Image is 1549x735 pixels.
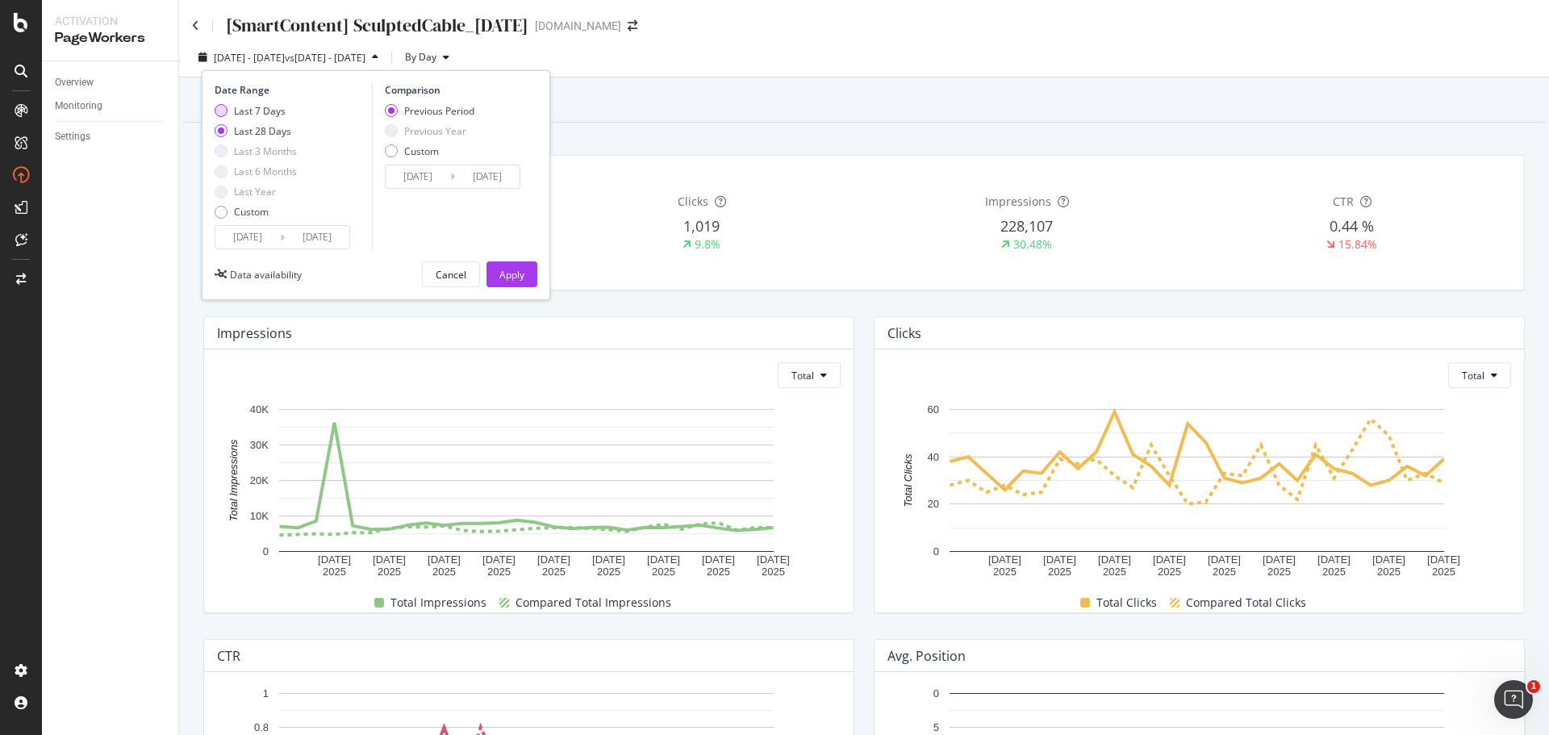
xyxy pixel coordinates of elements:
text: 0 [263,545,269,558]
div: Previous Year [385,124,474,138]
text: [DATE] [757,553,790,566]
div: Last 3 Months [215,144,297,158]
text: 2025 [652,566,675,578]
text: [DATE] [988,553,1021,566]
div: [DOMAIN_NAME] [535,18,621,34]
text: 0 [933,687,939,700]
span: Compared Total Impressions [516,593,671,612]
button: Apply [486,261,537,287]
div: Last 7 Days [234,104,286,118]
text: 2025 [993,566,1017,578]
text: 2025 [1048,566,1071,578]
span: Total Clicks [1096,593,1157,612]
div: Apply [499,268,524,282]
div: Date Range [215,83,368,97]
input: Start Date [215,226,280,248]
text: [DATE] [647,553,680,566]
div: [SmartContent] SculptedCable_[DATE] [226,13,528,38]
input: Start Date [386,165,450,188]
text: 20 [928,499,939,511]
text: 2025 [1267,566,1291,578]
span: By Day [399,50,436,64]
text: 2025 [323,566,346,578]
div: Avg. position [887,648,966,664]
div: Last 28 Days [215,124,297,138]
span: 1 [1527,680,1540,693]
svg: A chart. [217,401,835,579]
text: 5 [933,722,939,734]
text: [DATE] [373,553,406,566]
span: 228,107 [1000,216,1053,236]
button: Total [778,362,841,388]
button: Cancel [422,261,480,287]
div: 9.8% [695,236,720,253]
span: 0.44 % [1330,216,1374,236]
div: Clicks [887,325,921,341]
text: 10K [250,510,269,522]
div: Custom [234,205,269,219]
text: Total Clicks [902,453,914,507]
div: Impressions [217,325,292,341]
text: [DATE] [537,553,570,566]
div: Activation [55,13,165,29]
div: Monitoring [55,98,102,115]
div: Last Year [234,185,276,198]
text: 2025 [1213,566,1236,578]
text: 2025 [762,566,785,578]
text: [DATE] [482,553,516,566]
div: Settings [55,128,90,145]
span: vs [DATE] - [DATE] [285,51,365,65]
text: 0.8 [254,722,269,734]
text: 2025 [597,566,620,578]
text: 2025 [1158,566,1181,578]
svg: A chart. [887,401,1505,579]
text: [DATE] [592,553,625,566]
text: 2025 [487,566,511,578]
text: 20K [250,474,269,487]
text: [DATE] [702,553,735,566]
text: 2025 [1377,566,1401,578]
a: Monitoring [55,98,167,115]
input: End Date [455,165,520,188]
text: 2025 [707,566,730,578]
text: [DATE] [1372,553,1405,566]
span: Total [791,369,814,382]
text: [DATE] [1317,553,1351,566]
text: 2025 [1322,566,1346,578]
text: 30K [250,439,269,451]
button: [DATE] - [DATE]vs[DATE] - [DATE] [192,44,385,70]
span: Total [1462,369,1484,382]
span: CTR [1333,194,1354,209]
text: [DATE] [428,553,461,566]
div: Cancel [436,268,466,282]
span: 1,019 [683,216,720,236]
div: Last 7 Days [215,104,297,118]
div: Last 28 Days [234,124,291,138]
div: Last 6 Months [215,165,297,178]
button: By Day [399,44,456,70]
text: 40 [928,451,939,463]
span: Total Impressions [390,593,486,612]
span: Clicks [678,194,708,209]
text: 60 [928,403,939,416]
div: Custom [215,205,297,219]
text: 1 [263,687,269,700]
a: Overview [55,74,167,91]
iframe: Intercom live chat [1494,680,1533,719]
text: 2025 [1103,566,1126,578]
text: [DATE] [1098,553,1131,566]
div: 15.84% [1338,236,1377,253]
div: arrow-right-arrow-left [628,20,637,31]
span: Compared Total Clicks [1186,593,1306,612]
text: 2025 [432,566,456,578]
div: Data availability [230,268,302,282]
a: Settings [55,128,167,145]
div: Previous Period [385,104,474,118]
div: Previous Period [404,104,474,118]
div: CTR [217,648,240,664]
div: Custom [385,144,474,158]
div: PageWorkers [55,29,165,48]
div: Last 3 Months [234,144,297,158]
